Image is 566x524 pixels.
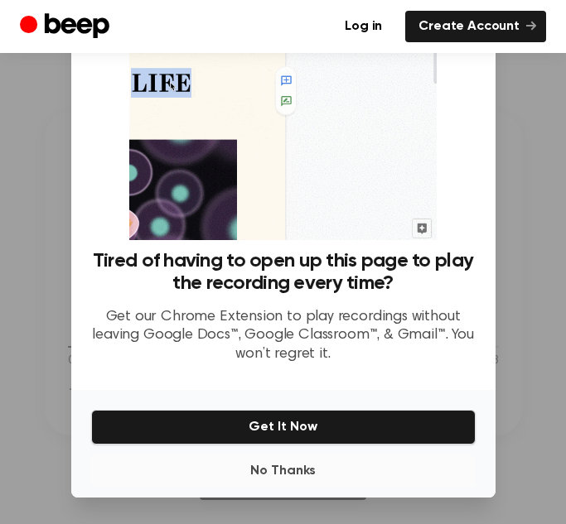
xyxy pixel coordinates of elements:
[91,410,476,445] button: Get It Now
[405,11,546,42] a: Create Account
[91,454,476,488] button: No Thanks
[91,308,476,364] p: Get our Chrome Extension to play recordings without leaving Google Docs™, Google Classroom™, & Gm...
[331,11,395,42] a: Log in
[91,250,476,295] h3: Tired of having to open up this page to play the recording every time?
[20,11,114,43] a: Beep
